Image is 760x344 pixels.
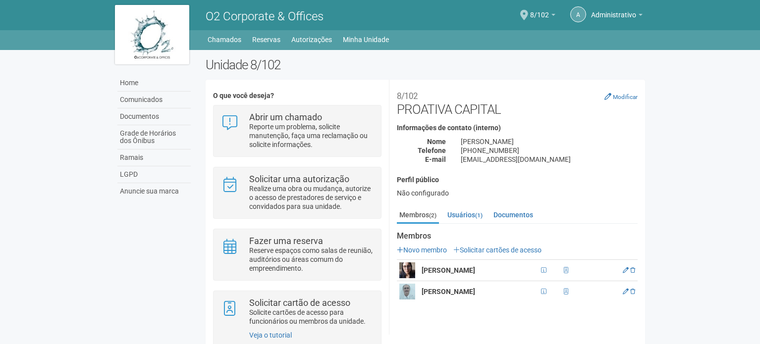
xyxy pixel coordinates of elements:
a: Excluir membro [630,267,635,274]
a: Veja o tutorial [249,331,292,339]
strong: Abrir um chamado [249,112,322,122]
a: Documentos [117,108,191,125]
small: (1) [475,212,483,219]
a: 8/102 [530,12,555,20]
strong: Membros [397,232,638,241]
span: Administrativo [591,1,636,19]
strong: Solicitar uma autorização [249,174,349,184]
a: Administrativo [591,12,643,20]
a: Fazer uma reserva Reserve espaços como salas de reunião, auditórios ou áreas comum do empreendime... [221,237,373,273]
a: Usuários(1) [445,207,485,222]
a: Editar membro [623,267,629,274]
a: Documentos [491,207,536,222]
a: Membros(2) [397,207,439,224]
strong: Solicitar cartão de acesso [249,297,350,308]
span: 8/102 [530,1,549,19]
strong: Nome [427,138,446,146]
a: Reservas [252,33,280,47]
h4: O que você deseja? [213,92,381,99]
a: Anuncie sua marca [117,183,191,199]
a: Editar membro [623,288,629,295]
a: Grade de Horários dos Ônibus [117,125,191,149]
small: Modificar [613,94,638,100]
a: Solicitar uma autorização Realize uma obra ou mudança, autorize o acesso de prestadores de serviç... [221,175,373,211]
a: Ramais [117,149,191,166]
img: logo.jpg [115,5,189,64]
h4: Perfil público [397,176,638,184]
p: Realize uma obra ou mudança, autorize o acesso de prestadores de serviço e convidados para sua un... [249,184,374,211]
h4: Informações de contato (interno) [397,124,638,132]
p: Solicite cartões de acesso para funcionários ou membros da unidade. [249,308,374,326]
img: user.png [399,284,415,299]
strong: E-mail [425,155,446,163]
a: Autorizações [291,33,332,47]
small: 8/102 [397,91,418,101]
strong: [PERSON_NAME] [422,288,475,295]
p: Reserve espaços como salas de reunião, auditórios ou áreas comum do empreendimento. [249,246,374,273]
div: [EMAIL_ADDRESS][DOMAIN_NAME] [453,155,645,164]
h2: PROATIVA CAPITAL [397,87,638,117]
a: LGPD [117,166,191,183]
a: Modificar [604,93,638,100]
a: Comunicados [117,92,191,108]
strong: Telefone [418,147,446,154]
small: (2) [429,212,436,219]
a: Home [117,75,191,92]
a: Excluir membro [630,288,635,295]
strong: Fazer uma reserva [249,236,323,246]
a: A [570,6,586,22]
a: Chamados [208,33,241,47]
div: [PHONE_NUMBER] [453,146,645,155]
a: Abrir um chamado Reporte um problema, solicite manutenção, faça uma reclamação ou solicite inform... [221,113,373,149]
strong: [PERSON_NAME] [422,266,475,274]
a: Solicitar cartões de acesso [453,246,542,254]
a: Solicitar cartão de acesso Solicite cartões de acesso para funcionários ou membros da unidade. [221,298,373,326]
a: Minha Unidade [343,33,389,47]
div: Não configurado [397,189,638,197]
p: Reporte um problema, solicite manutenção, faça uma reclamação ou solicite informações. [249,122,374,149]
h2: Unidade 8/102 [206,57,645,72]
img: user.png [399,262,415,278]
a: Novo membro [397,246,447,254]
div: [PERSON_NAME] [453,137,645,146]
span: O2 Corporate & Offices [206,9,324,23]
